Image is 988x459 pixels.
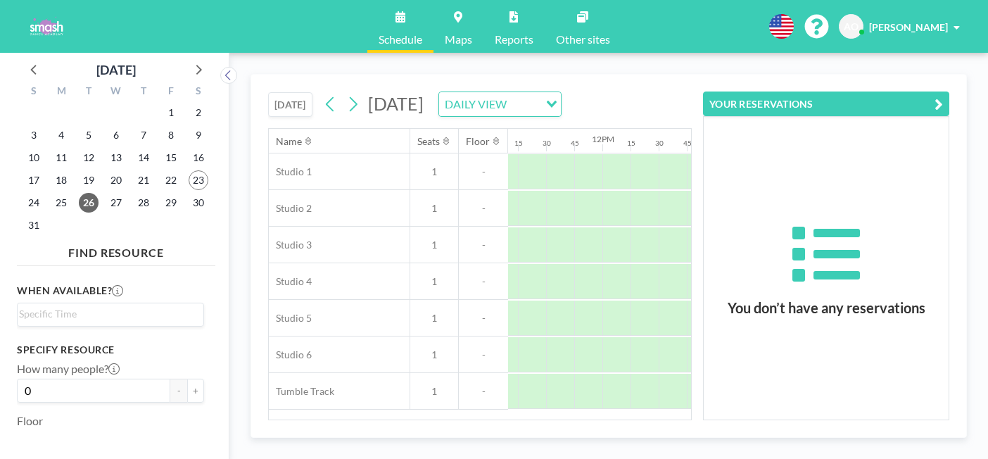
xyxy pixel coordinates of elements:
span: Monday, August 11, 2025 [51,148,71,168]
div: W [103,83,130,101]
span: Tumble Track [269,385,334,398]
span: Other sites [556,34,610,45]
span: Sunday, August 10, 2025 [24,148,44,168]
span: 1 [410,202,458,215]
span: - [459,385,508,398]
span: Studio 1 [269,165,312,178]
button: - [170,379,187,403]
span: Schedule [379,34,422,45]
span: Studio 6 [269,348,312,361]
div: T [75,83,103,101]
div: 45 [683,139,692,148]
span: Saturday, August 2, 2025 [189,103,208,122]
span: Friday, August 15, 2025 [161,148,181,168]
span: Friday, August 29, 2025 [161,193,181,213]
label: Floor [17,414,43,428]
div: S [20,83,48,101]
span: Monday, August 18, 2025 [51,170,71,190]
span: - [459,312,508,325]
span: - [459,348,508,361]
span: Saturday, August 9, 2025 [189,125,208,145]
span: AO [844,20,859,33]
div: S [184,83,212,101]
span: Friday, August 22, 2025 [161,170,181,190]
span: Tuesday, August 5, 2025 [79,125,99,145]
span: Studio 3 [269,239,312,251]
div: Search for option [18,303,203,325]
span: Sunday, August 3, 2025 [24,125,44,145]
button: + [187,379,204,403]
span: 1 [410,239,458,251]
span: Tuesday, August 19, 2025 [79,170,99,190]
span: Thursday, August 14, 2025 [134,148,153,168]
span: Monday, August 25, 2025 [51,193,71,213]
span: Tuesday, August 12, 2025 [79,148,99,168]
span: 1 [410,348,458,361]
h3: You don’t have any reservations [704,299,949,317]
button: YOUR RESERVATIONS [703,92,949,116]
div: 15 [627,139,635,148]
span: Wednesday, August 6, 2025 [106,125,126,145]
span: Monday, August 4, 2025 [51,125,71,145]
div: [DATE] [96,60,136,80]
span: Saturday, August 30, 2025 [189,193,208,213]
span: DAILY VIEW [442,95,509,113]
span: Saturday, August 16, 2025 [189,148,208,168]
div: Floor [466,135,490,148]
span: Studio 5 [269,312,312,325]
button: [DATE] [268,92,312,117]
span: Thursday, August 21, 2025 [134,170,153,190]
div: 30 [543,139,551,148]
span: Sunday, August 31, 2025 [24,215,44,235]
span: Studio 2 [269,202,312,215]
div: Search for option [439,92,561,116]
input: Search for option [511,95,538,113]
span: Thursday, August 7, 2025 [134,125,153,145]
span: [PERSON_NAME] [869,21,948,33]
span: - [459,165,508,178]
span: 1 [410,165,458,178]
div: F [157,83,184,101]
span: - [459,202,508,215]
span: 1 [410,312,458,325]
span: Friday, August 1, 2025 [161,103,181,122]
span: - [459,275,508,288]
span: Tuesday, August 26, 2025 [79,193,99,213]
div: 30 [655,139,664,148]
div: Name [276,135,302,148]
span: Studio 4 [269,275,312,288]
label: How many people? [17,362,120,376]
span: 1 [410,275,458,288]
span: Friday, August 8, 2025 [161,125,181,145]
div: Seats [417,135,440,148]
div: M [48,83,75,101]
span: Sunday, August 24, 2025 [24,193,44,213]
span: Saturday, August 23, 2025 [189,170,208,190]
h3: Specify resource [17,344,204,356]
div: 15 [514,139,523,148]
span: Wednesday, August 13, 2025 [106,148,126,168]
input: Search for option [19,306,196,322]
span: Thursday, August 28, 2025 [134,193,153,213]
span: Sunday, August 17, 2025 [24,170,44,190]
h4: FIND RESOURCE [17,240,215,260]
span: Wednesday, August 20, 2025 [106,170,126,190]
div: 45 [571,139,579,148]
div: T [129,83,157,101]
span: Reports [495,34,533,45]
span: Wednesday, August 27, 2025 [106,193,126,213]
span: [DATE] [368,93,424,114]
div: 12PM [592,134,614,144]
span: 1 [410,385,458,398]
img: organization-logo [23,13,70,41]
span: Maps [445,34,472,45]
span: - [459,239,508,251]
